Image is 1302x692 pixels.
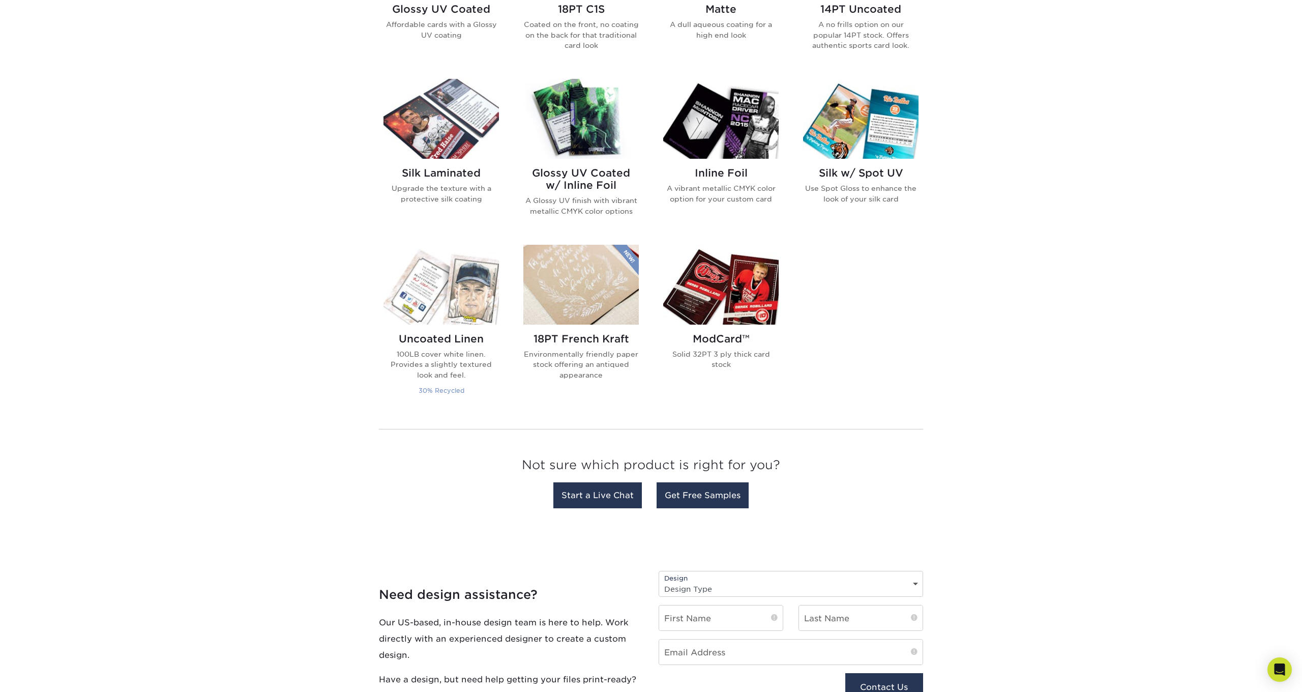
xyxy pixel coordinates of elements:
[379,450,923,485] h3: Not sure which product is right for you?
[663,349,779,370] p: Solid 32PT 3 ply thick card stock
[523,19,639,50] p: Coated on the front, no coating on the back for that traditional card look
[803,19,919,50] p: A no frills option on our popular 14PT stock. Offers authentic sports card look.
[383,349,499,380] p: 100LB cover white linen. Provides a slightly textured look and feel.
[663,79,779,233] a: Inline Foil Trading Cards Inline Foil A vibrant metallic CMYK color option for your custom card
[383,79,499,233] a: Silk Laminated Trading Cards Silk Laminated Upgrade the texture with a protective silk coating
[383,183,499,204] p: Upgrade the texture with a protective silk coating
[383,79,499,159] img: Silk Laminated Trading Cards
[419,387,464,394] small: 30% Recycled
[379,588,643,602] h4: Need design assistance?
[523,349,639,380] p: Environmentally friendly paper stock offering an antiqued appearance
[383,19,499,40] p: Affordable cards with a Glossy UV coating
[663,3,779,15] h2: Matte
[523,245,639,409] a: 18PT French Kraft Trading Cards 18PT French Kraft Environmentally friendly paper stock offering a...
[803,167,919,179] h2: Silk w/ Spot UV
[383,245,499,409] a: Uncoated Linen Trading Cards Uncoated Linen 100LB cover white linen. Provides a slightly textured...
[663,79,779,159] img: Inline Foil Trading Cards
[383,333,499,345] h2: Uncoated Linen
[383,167,499,179] h2: Silk Laminated
[523,245,639,325] img: 18PT French Kraft Trading Cards
[663,245,779,409] a: ModCard™ Trading Cards ModCard™ Solid 32PT 3 ply thick card stock
[803,79,919,159] img: Silk w/ Spot UV Trading Cards
[553,482,642,508] a: Start a Live Chat
[663,19,779,40] p: A dull aqueous coating for a high end look
[383,3,499,15] h2: Glossy UV Coated
[523,3,639,15] h2: 18PT C1S
[663,167,779,179] h2: Inline Foil
[663,333,779,345] h2: ModCard™
[613,245,639,275] img: New Product
[3,661,86,688] iframe: Google Customer Reviews
[523,333,639,345] h2: 18PT French Kraft
[657,482,749,508] a: Get Free Samples
[1267,657,1292,682] div: Open Intercom Messenger
[663,245,779,325] img: ModCard™ Trading Cards
[523,79,639,233] a: Glossy UV Coated w/ Inline Foil Trading Cards Glossy UV Coated w/ Inline Foil A Glossy UV finish ...
[803,183,919,204] p: Use Spot Gloss to enhance the look of your silk card
[383,245,499,325] img: Uncoated Linen Trading Cards
[523,167,639,191] h2: Glossy UV Coated w/ Inline Foil
[803,79,919,233] a: Silk w/ Spot UV Trading Cards Silk w/ Spot UV Use Spot Gloss to enhance the look of your silk card
[663,183,779,204] p: A vibrant metallic CMYK color option for your custom card
[523,79,639,159] img: Glossy UV Coated w/ Inline Foil Trading Cards
[803,3,919,15] h2: 14PT Uncoated
[523,195,639,216] p: A Glossy UV finish with vibrant metallic CMYK color options
[379,614,643,663] p: Our US-based, in-house design team is here to help. Work directly with an experienced designer to...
